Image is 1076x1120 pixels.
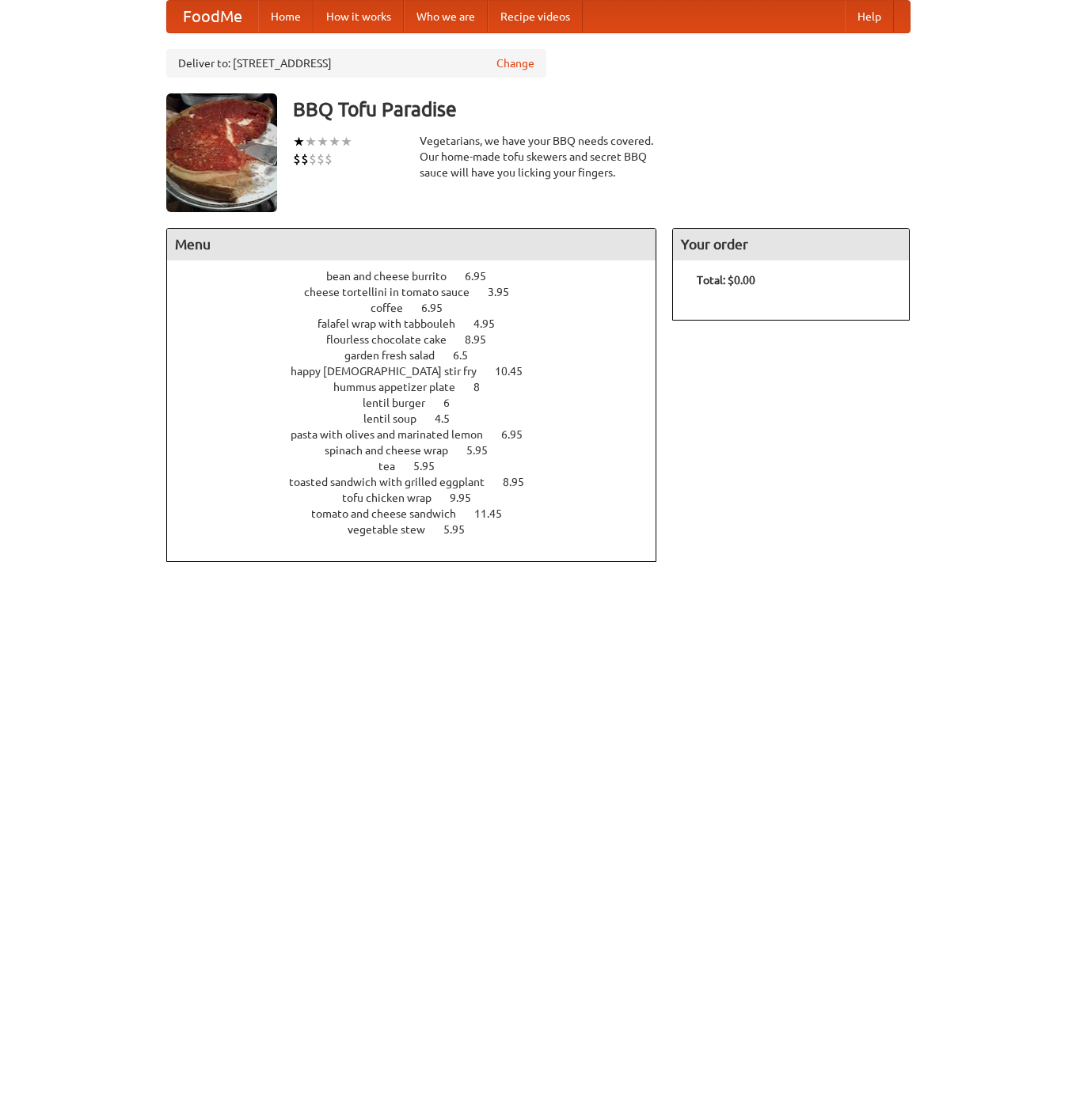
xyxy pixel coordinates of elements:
[167,229,656,260] h4: Menu
[421,302,458,314] span: 6.95
[166,49,546,78] div: Deliver to: [STREET_ADDRESS]
[317,317,471,330] span: falafel wrap with tabbouleh
[314,1,404,32] a: How it works
[258,1,314,32] a: Home
[311,507,531,520] a: tomato and cheese sandwich 11.45
[289,476,500,488] span: toasted sandwich with grilled eggplant
[326,270,462,283] span: bean and cheese burrito
[305,133,317,150] li: ★
[488,286,525,298] span: 3.95
[466,444,504,457] span: 5.95
[293,133,305,150] li: ★
[304,286,485,298] span: cheese tortellini in tomato sauce
[333,381,509,393] a: hummus appetizer plate 8
[371,302,419,314] span: coffee
[488,1,583,32] a: Recipe videos
[326,333,462,346] span: flourless chocolate cake
[363,412,479,425] a: lentil soup 4.5
[344,349,451,362] span: garden fresh salad
[317,150,325,168] li: $
[342,492,447,504] span: tofu chicken wrap
[291,365,552,378] a: happy [DEMOGRAPHIC_DATA] stir fry 10.45
[404,1,488,32] a: Who we are
[291,365,492,378] span: happy [DEMOGRAPHIC_DATA] stir fry
[344,349,497,362] a: garden fresh salad 6.5
[326,270,515,283] a: bean and cheese burrito 6.95
[317,317,524,330] a: falafel wrap with tabbouleh 4.95
[501,428,538,441] span: 6.95
[301,150,309,168] li: $
[293,150,301,168] li: $
[167,1,258,32] a: FoodMe
[443,397,466,409] span: 6
[673,229,909,260] h4: Your order
[378,460,411,473] span: tea
[465,270,502,283] span: 6.95
[474,507,518,520] span: 11.45
[311,507,472,520] span: tomato and cheese sandwich
[413,460,451,473] span: 5.95
[465,333,502,346] span: 8.95
[325,444,464,457] span: spinach and cheese wrap
[378,460,464,473] a: tea 5.95
[329,133,340,150] li: ★
[340,133,352,150] li: ★
[291,428,499,441] span: pasta with olives and marinated lemon
[363,412,432,425] span: lentil soup
[473,317,511,330] span: 4.95
[325,150,333,168] li: $
[496,55,534,71] a: Change
[342,492,500,504] a: tofu chicken wrap 9.95
[317,133,329,150] li: ★
[420,133,657,180] div: Vegetarians, we have your BBQ needs covered. Our home-made tofu skewers and secret BBQ sauce will...
[443,523,481,536] span: 5.95
[371,302,472,314] a: coffee 6.95
[473,381,496,393] span: 8
[309,150,317,168] li: $
[304,286,538,298] a: cheese tortellini in tomato sauce 3.95
[166,93,277,212] img: angular.jpg
[333,381,471,393] span: hummus appetizer plate
[697,274,755,287] b: Total: $0.00
[293,93,911,125] h3: BBQ Tofu Paradise
[435,412,466,425] span: 4.5
[845,1,894,32] a: Help
[291,428,552,441] a: pasta with olives and marinated lemon 6.95
[363,397,479,409] a: lentil burger 6
[495,365,538,378] span: 10.45
[348,523,441,536] span: vegetable stew
[453,349,484,362] span: 6.5
[289,476,553,488] a: toasted sandwich with grilled eggplant 8.95
[325,444,517,457] a: spinach and cheese wrap 5.95
[503,476,540,488] span: 8.95
[450,492,487,504] span: 9.95
[348,523,494,536] a: vegetable stew 5.95
[363,397,441,409] span: lentil burger
[326,333,515,346] a: flourless chocolate cake 8.95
